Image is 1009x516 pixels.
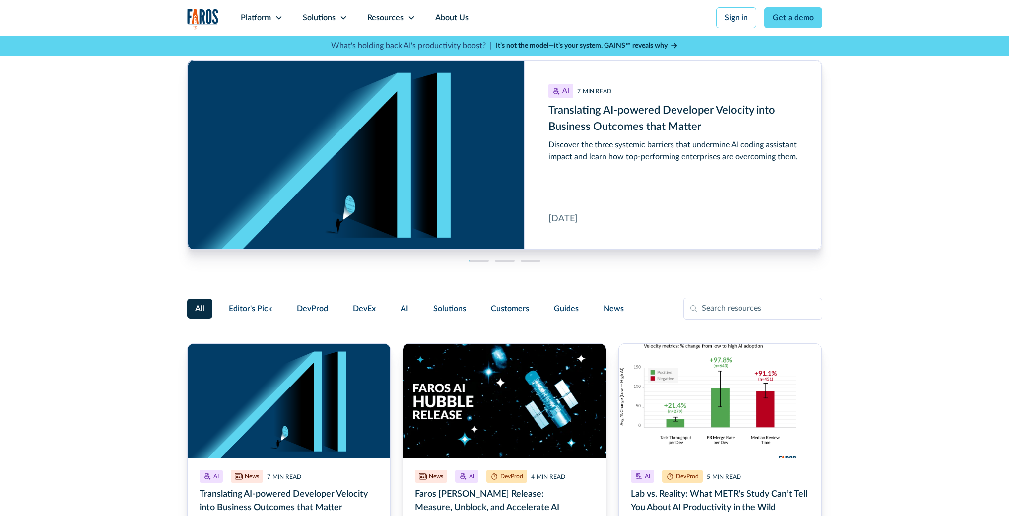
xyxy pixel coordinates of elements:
[187,9,219,29] img: Logo of the analytics and reporting company Faros.
[716,7,756,28] a: Sign in
[604,303,624,315] span: News
[195,303,204,315] span: All
[433,303,466,315] span: Solutions
[554,303,579,315] span: Guides
[188,344,391,458] img: A dark blue background with the letters AI appearing to be walls, with a person walking through t...
[331,40,492,52] p: What's holding back AI's productivity boost? |
[229,303,272,315] span: Editor's Pick
[401,303,408,315] span: AI
[764,7,822,28] a: Get a demo
[188,60,822,250] div: cms-link
[619,344,822,458] img: A chart from the AI Productivity Paradox Report 2025 showing that AI boosts output, but human rev...
[496,41,678,51] a: It’s not the model—it’s your system. GAINS™ reveals why
[403,344,606,458] img: The text Faros AI Hubble Release over an image of the Hubble telescope in a dark galaxy where som...
[187,9,219,29] a: home
[353,303,376,315] span: DevEx
[187,298,822,320] form: Filter Form
[367,12,404,24] div: Resources
[303,12,336,24] div: Solutions
[241,12,271,24] div: Platform
[188,60,822,250] a: Translating AI-powered Developer Velocity into Business Outcomes that Matter
[491,303,529,315] span: Customers
[297,303,328,315] span: DevProd
[683,298,822,320] input: Search resources
[496,42,668,49] strong: It’s not the model—it’s your system. GAINS™ reveals why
